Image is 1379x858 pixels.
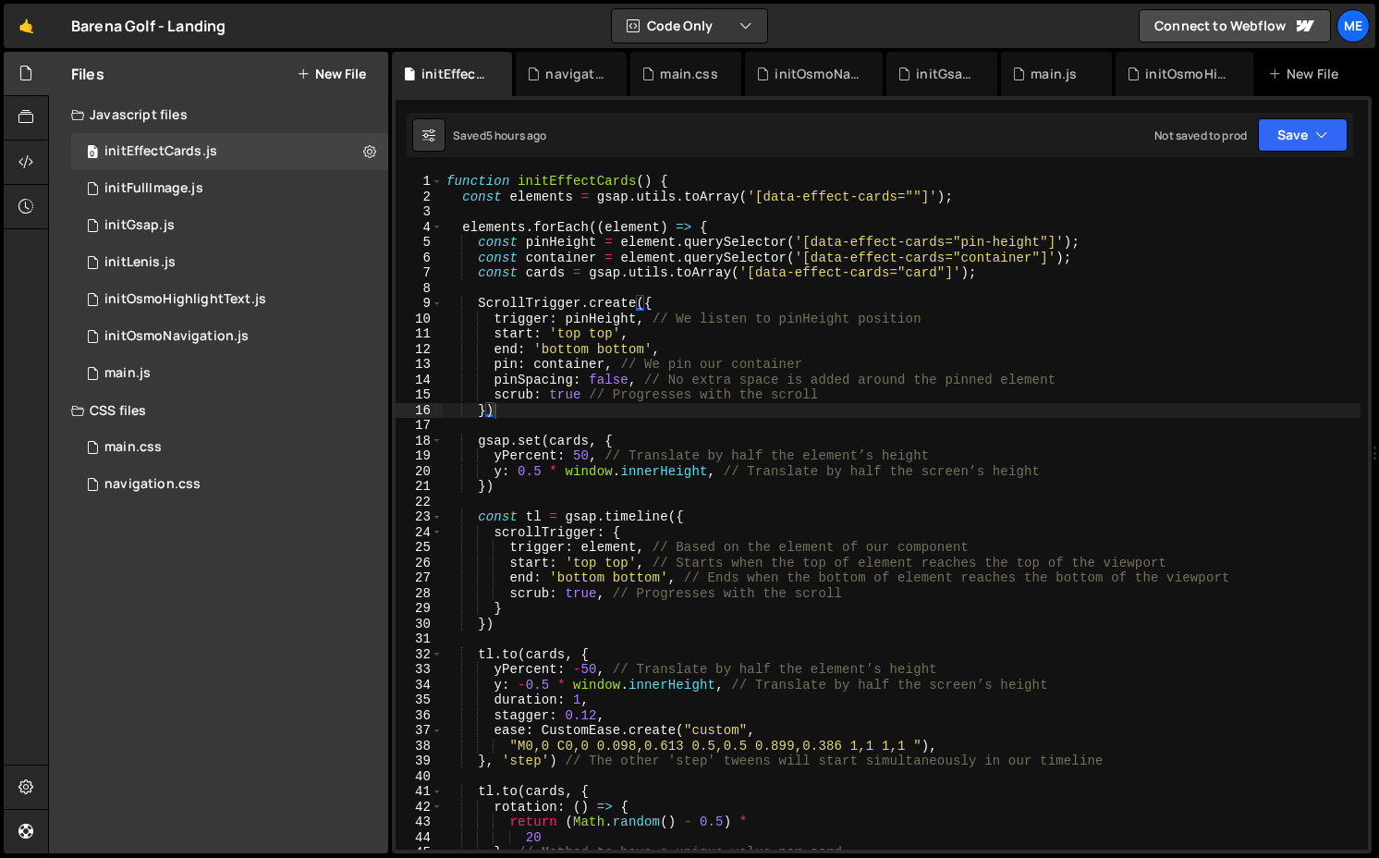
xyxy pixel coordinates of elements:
div: 22 [396,495,443,510]
div: 29 [396,601,443,617]
div: initOsmoNavigation.js [775,65,860,83]
div: 17023/46771.js [71,207,388,244]
div: navigation.css [104,476,201,493]
button: Save [1258,118,1348,152]
div: 33 [396,662,443,678]
div: initOsmoHighlightText.js [104,291,266,308]
div: initGsap.js [104,217,175,234]
div: 6 [396,251,443,266]
button: Code Only [612,9,767,43]
div: initOsmoHighlightText.js [1145,65,1231,83]
div: 17023/46759.css [71,466,388,503]
h2: Files [71,64,104,84]
div: 40 [396,769,443,785]
div: 17023/46760.css [71,429,388,466]
div: 19 [396,448,443,464]
div: 4 [396,220,443,236]
div: initFullImage.js [104,180,203,197]
div: initOsmoHighlightText.js [71,281,388,318]
div: 41 [396,784,443,800]
div: 10 [396,312,443,327]
div: 13 [396,357,443,373]
div: 26 [396,556,443,571]
div: 38 [396,739,443,754]
div: 15 [396,387,443,403]
div: 20 [396,464,443,480]
div: 42 [396,800,443,815]
div: initGsap.js [916,65,975,83]
div: 36 [396,708,443,724]
a: Me [1336,9,1370,43]
div: 25 [396,540,443,556]
div: 3 [396,204,443,220]
div: 31 [396,631,443,647]
div: 17023/46908.js [71,133,388,170]
div: initLenis.js [104,254,176,271]
div: initOsmoNavigation.js [104,328,249,345]
div: initEffectCards.js [104,143,217,160]
div: main.css [660,65,717,83]
div: 17 [396,418,443,434]
div: 8 [396,281,443,297]
div: 17023/46929.js [71,170,388,207]
div: New File [1268,65,1346,83]
div: 5 [396,235,443,251]
div: 28 [396,586,443,602]
div: 18 [396,434,443,449]
div: Barena Golf - Landing [71,15,226,37]
span: 0 [87,146,98,161]
div: 5 hours ago [486,128,547,143]
a: Connect to Webflow [1139,9,1331,43]
div: 16 [396,403,443,419]
div: 30 [396,617,443,632]
div: 12 [396,342,443,358]
div: 7 [396,265,443,281]
div: 23 [396,509,443,525]
div: main.css [104,439,162,456]
div: Not saved to prod [1154,128,1247,143]
div: Javascript files [49,96,388,133]
div: 34 [396,678,443,693]
div: 27 [396,570,443,586]
div: 39 [396,754,443,769]
div: 44 [396,830,443,846]
div: navigation.css [545,65,604,83]
div: 11 [396,326,443,342]
div: 14 [396,373,443,388]
button: New File [297,67,366,81]
div: Saved [453,128,547,143]
div: 37 [396,723,443,739]
a: 🤙 [4,4,49,48]
div: 32 [396,647,443,663]
div: 9 [396,296,443,312]
div: CSS files [49,392,388,429]
div: 2 [396,190,443,205]
div: 24 [396,525,443,541]
div: 17023/46769.js [71,355,388,392]
div: 35 [396,693,443,708]
div: 21 [396,479,443,495]
div: main.js [104,365,151,382]
div: initOsmoNavigation.js [71,318,388,355]
div: initEffectCards.js [421,65,490,83]
div: 17023/46770.js [71,244,388,281]
div: 43 [396,815,443,830]
div: main.js [1031,65,1077,83]
div: 1 [396,174,443,190]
